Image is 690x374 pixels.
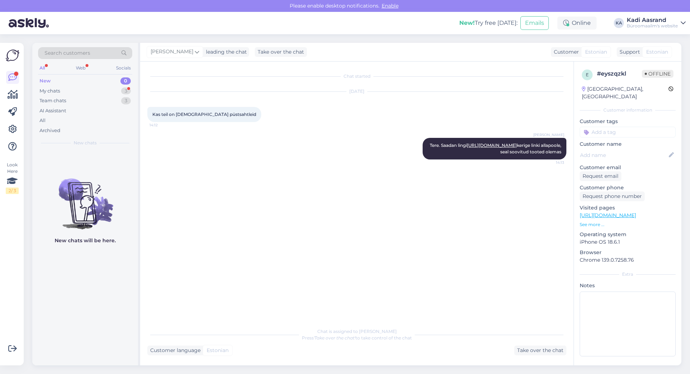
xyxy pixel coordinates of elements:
p: Customer name [580,140,676,148]
div: [DATE] [147,88,566,95]
div: Archived [40,127,60,134]
p: Chrome 139.0.7258.76 [580,256,676,264]
div: Customer information [580,107,676,113]
span: [PERSON_NAME] [533,132,564,138]
p: New chats will be here. [55,237,116,244]
p: See more ... [580,221,676,228]
img: Askly Logo [6,49,19,62]
div: # eyszqzkl [597,69,642,78]
p: Browser [580,249,676,256]
span: Press to take control of the chat [302,335,412,341]
span: Enable [379,3,401,9]
div: 3 [121,87,131,95]
span: 14:12 [149,122,176,128]
p: Visited pages [580,204,676,212]
span: Chat is assigned to [PERSON_NAME] [317,329,397,334]
div: Online [557,17,597,30]
i: 'Take over the chat' [314,335,355,341]
p: Customer phone [580,184,676,191]
span: Search customers [45,49,90,57]
span: e [586,72,589,77]
div: Kadi Aasrand [627,17,678,23]
a: [URL][DOMAIN_NAME] [467,143,517,148]
div: 2 / 3 [6,188,19,194]
div: Support [617,48,640,56]
div: Extra [580,271,676,278]
div: Web [74,63,87,73]
div: leading the chat [203,48,247,56]
div: Request email [580,171,621,181]
span: Tere. Saadan lingi kerige linki allapoole, seal soovitud tooted olemas [430,143,562,154]
div: Socials [115,63,132,73]
div: 3 [121,97,131,104]
div: Take over the chat [255,47,307,57]
span: Estonian [207,347,229,354]
span: 14:13 [537,160,564,165]
div: Request phone number [580,191,645,201]
div: Büroomaailm's website [627,23,678,29]
div: AI Assistant [40,107,66,114]
span: Kas teil on [DEMOGRAPHIC_DATA] püstsahtleid [152,112,256,117]
span: Estonian [585,48,607,56]
div: Customer language [147,347,201,354]
div: Customer [551,48,579,56]
div: New [40,77,51,85]
p: Customer tags [580,118,676,125]
div: Try free [DATE]: [459,19,517,27]
span: Estonian [646,48,668,56]
p: iPhone OS 18.6.1 [580,238,676,246]
div: Take over the chat [514,346,566,355]
div: All [38,63,46,73]
a: [URL][DOMAIN_NAME] [580,212,636,218]
div: Look Here [6,162,19,194]
b: New! [459,19,475,26]
p: Operating system [580,231,676,238]
button: Emails [520,16,549,30]
div: All [40,117,46,124]
div: My chats [40,87,60,95]
span: Offline [642,70,673,78]
div: KA [614,18,624,28]
span: New chats [74,140,97,146]
input: Add name [580,151,667,159]
div: Chat started [147,73,566,80]
a: Kadi AasrandBüroomaailm's website [627,17,686,29]
input: Add a tag [580,127,676,138]
p: Customer email [580,164,676,171]
span: [PERSON_NAME] [151,48,193,56]
p: Notes [580,282,676,289]
div: [GEOGRAPHIC_DATA], [GEOGRAPHIC_DATA] [582,85,668,100]
div: Team chats [40,97,66,104]
img: No chats [32,166,138,230]
div: 0 [120,77,131,85]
